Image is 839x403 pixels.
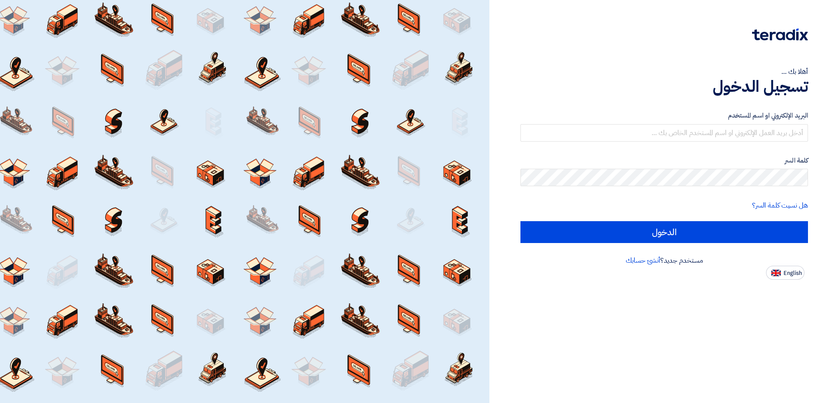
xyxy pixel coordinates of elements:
[520,66,808,77] div: أهلا بك ...
[752,28,808,41] img: Teradix logo
[520,255,808,266] div: مستخدم جديد؟
[771,270,781,276] img: en-US.png
[766,266,804,280] button: English
[520,124,808,142] input: أدخل بريد العمل الإلكتروني او اسم المستخدم الخاص بك ...
[520,221,808,243] input: الدخول
[784,270,802,276] span: English
[752,200,808,211] a: هل نسيت كلمة السر؟
[520,111,808,121] label: البريد الإلكتروني او اسم المستخدم
[520,77,808,96] h1: تسجيل الدخول
[626,255,660,266] a: أنشئ حسابك
[520,156,808,166] label: كلمة السر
